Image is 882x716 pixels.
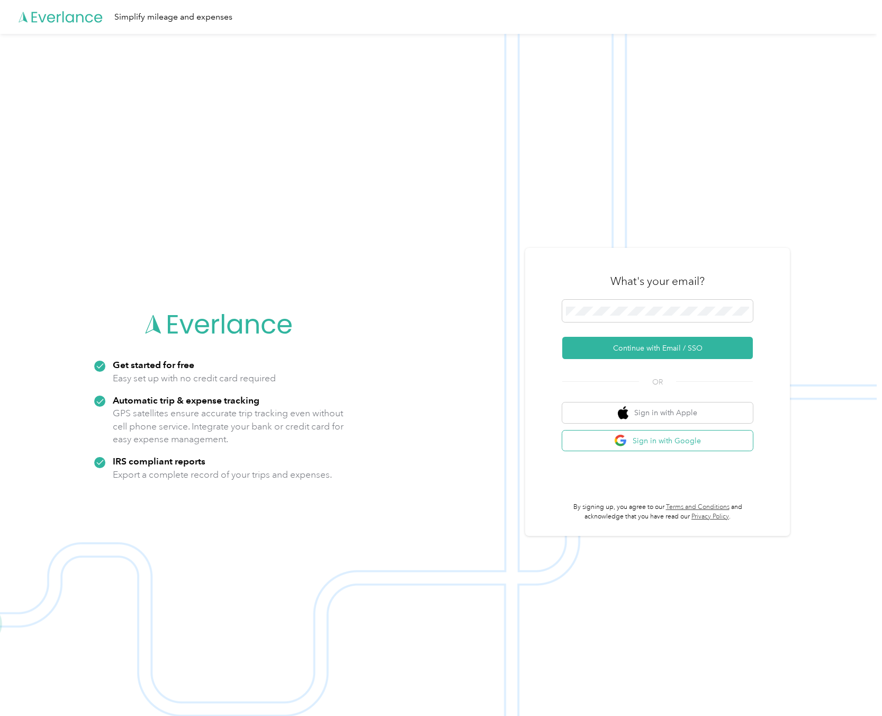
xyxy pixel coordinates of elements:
[666,503,730,511] a: Terms and Conditions
[113,372,276,385] p: Easy set up with no credit card required
[113,468,332,481] p: Export a complete record of your trips and expenses.
[562,337,753,359] button: Continue with Email / SSO
[639,377,676,388] span: OR
[610,274,705,289] h3: What's your email?
[691,513,729,521] a: Privacy Policy
[113,455,205,467] strong: IRS compliant reports
[114,11,232,24] div: Simplify mileage and expenses
[614,434,627,448] img: google logo
[618,406,628,419] img: apple logo
[113,359,194,370] strong: Get started for free
[562,503,753,521] p: By signing up, you agree to our and acknowledge that you have read our .
[113,395,259,406] strong: Automatic trip & expense tracking
[562,402,753,423] button: apple logoSign in with Apple
[113,407,344,446] p: GPS satellites ensure accurate trip tracking even without cell phone service. Integrate your bank...
[562,431,753,451] button: google logoSign in with Google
